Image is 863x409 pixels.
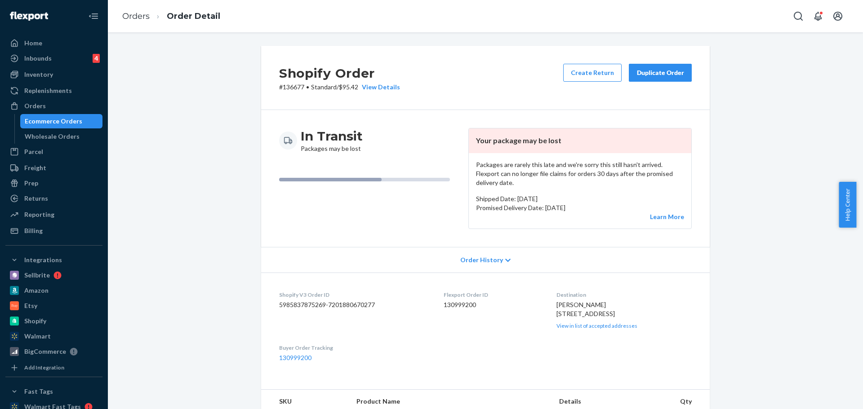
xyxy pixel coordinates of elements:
button: Open account menu [829,7,847,25]
div: BigCommerce [24,347,66,356]
a: BigCommerce [5,344,102,359]
a: Replenishments [5,84,102,98]
a: Home [5,36,102,50]
div: Returns [24,194,48,203]
h2: Shopify Order [279,64,400,83]
a: Orders [122,11,150,21]
ol: breadcrumbs [115,3,227,30]
a: Freight [5,161,102,175]
button: Duplicate Order [629,64,692,82]
div: 4 [93,54,100,63]
div: Ecommerce Orders [25,117,82,126]
div: Replenishments [24,86,72,95]
div: Amazon [24,286,49,295]
span: Standard [311,83,337,91]
button: Create Return [563,64,622,82]
p: Shipped Date: [DATE] [476,194,684,203]
dd: 130999200 [444,300,543,309]
span: Order History [460,255,503,264]
button: Close Navigation [85,7,102,25]
dt: Flexport Order ID [444,291,543,299]
p: Packages are rarely this late and we're sorry this still hasn't arrived. Flexport can no longer f... [476,160,684,187]
a: Billing [5,224,102,238]
span: • [306,83,309,91]
div: Wholesale Orders [25,132,80,141]
div: Packages may be lost [301,128,363,153]
header: Your package may be lost [469,128,691,153]
button: Integrations [5,253,102,267]
a: Orders [5,99,102,113]
a: Reporting [5,207,102,222]
a: Add Integration [5,362,102,373]
div: Integrations [24,255,62,264]
div: Sellbrite [24,271,50,280]
button: Open Search Box [789,7,807,25]
div: Add Integration [24,364,64,371]
dt: Shopify V3 Order ID [279,291,429,299]
dt: Destination [556,291,692,299]
div: Fast Tags [24,387,53,396]
div: Parcel [24,147,43,156]
a: Walmart [5,329,102,343]
dd: 5985837875269-7201880670277 [279,300,429,309]
div: Prep [24,179,38,188]
div: Freight [24,163,46,172]
a: Inventory [5,67,102,82]
a: Amazon [5,283,102,298]
button: Fast Tags [5,384,102,399]
a: Order Detail [167,11,220,21]
div: Inbounds [24,54,52,63]
img: Flexport logo [10,12,48,21]
a: Etsy [5,299,102,313]
a: Sellbrite [5,268,102,282]
h3: In Transit [301,128,363,144]
dt: Buyer Order Tracking [279,344,429,352]
div: Reporting [24,210,54,219]
div: Billing [24,226,43,235]
div: Walmart [24,332,51,341]
button: View Details [358,83,400,92]
div: Shopify [24,317,46,325]
div: Duplicate Order [636,68,684,77]
div: Inventory [24,70,53,79]
a: Shopify [5,314,102,328]
a: Returns [5,191,102,206]
p: Promised Delivery Date: [DATE] [476,203,684,212]
a: Wholesale Orders [20,129,103,144]
span: [PERSON_NAME] [STREET_ADDRESS] [556,301,615,317]
a: Ecommerce Orders [20,114,103,128]
a: Inbounds4 [5,51,102,66]
a: View in list of accepted addresses [556,322,637,329]
a: Learn More [650,213,684,220]
button: Help Center [839,182,856,228]
div: Etsy [24,301,37,310]
div: Orders [24,101,46,110]
button: Open notifications [809,7,827,25]
a: Parcel [5,145,102,159]
p: # 136677 / $95.42 [279,83,400,92]
div: Home [24,39,42,48]
a: 130999200 [279,354,311,361]
a: Prep [5,176,102,190]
